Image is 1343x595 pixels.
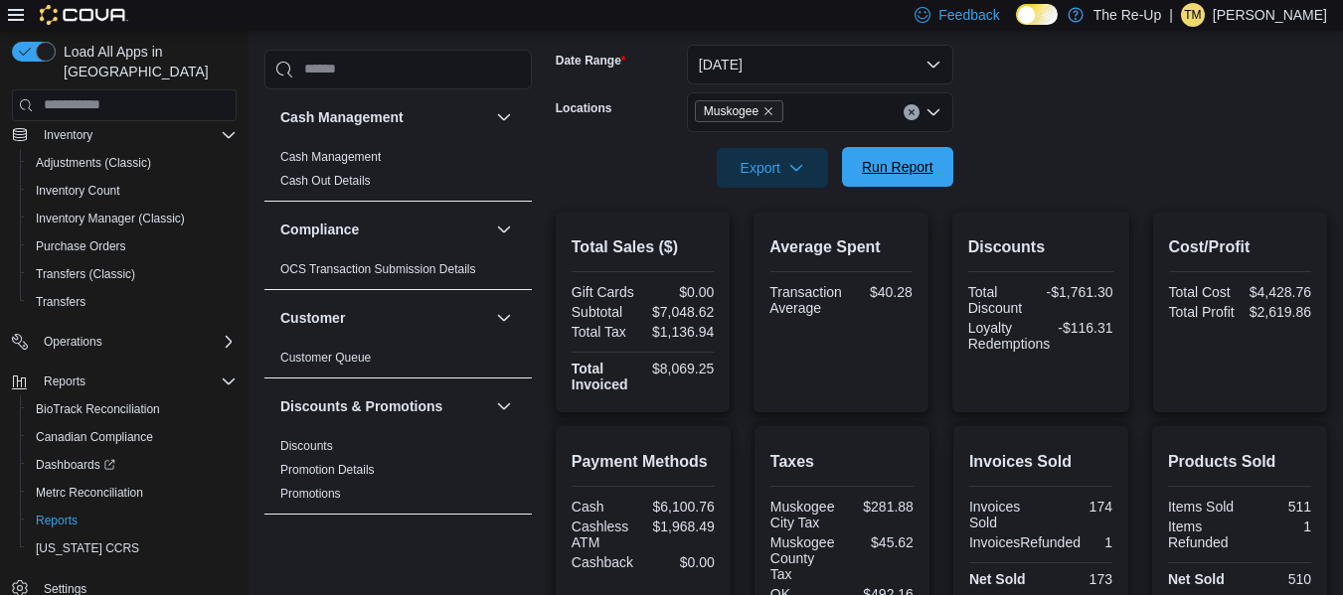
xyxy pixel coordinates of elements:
[28,397,237,421] span: BioTrack Reconciliation
[572,519,639,550] div: Cashless ATM
[280,462,375,478] span: Promotion Details
[36,266,135,282] span: Transfers (Classic)
[647,324,715,340] div: $1,136.94
[28,262,143,286] a: Transfers (Classic)
[28,179,237,203] span: Inventory Count
[28,151,159,175] a: Adjustments (Classic)
[492,105,516,129] button: Cash Management
[647,304,715,320] div: $7,048.62
[280,308,488,328] button: Customer
[28,207,193,230] a: Inventory Manager (Classic)
[572,361,628,392] strong: Total Invoiced
[968,320,1051,352] div: Loyalty Redemptions
[687,45,953,84] button: [DATE]
[1168,519,1236,550] div: Items Refunded
[28,234,134,258] a: Purchase Orders
[20,534,245,562] button: [US_STATE] CCRS
[729,148,816,188] span: Export
[492,530,516,554] button: Finance
[20,288,245,316] button: Transfers
[695,100,783,122] span: Muskogee
[572,499,639,515] div: Cash
[968,284,1037,316] div: Total Discount
[20,260,245,288] button: Transfers (Classic)
[280,174,371,188] a: Cash Out Details
[280,150,381,164] a: Cash Management
[969,571,1026,587] strong: Net Sold
[4,368,245,395] button: Reports
[56,42,237,81] span: Load All Apps in [GEOGRAPHIC_DATA]
[280,350,371,366] span: Customer Queue
[36,370,237,393] span: Reports
[762,105,774,117] button: Remove Muskogee from selection in this group
[556,53,626,69] label: Date Range
[1016,25,1017,26] span: Dark Mode
[20,451,245,479] a: Dashboards
[969,534,1081,550] div: InvoicesRefunded
[280,262,476,276] a: OCS Transaction Submission Details
[925,104,941,120] button: Open list of options
[36,485,143,501] span: Metrc Reconciliation
[842,147,953,187] button: Run Report
[36,540,139,556] span: [US_STATE] CCRS
[572,304,639,320] div: Subtotal
[264,346,532,377] div: Customer
[846,499,914,515] div: $281.88
[1016,4,1058,25] input: Dark Mode
[938,5,999,25] span: Feedback
[1181,3,1205,27] div: Tynisa Mitchell
[20,395,245,423] button: BioTrack Reconciliation
[36,123,237,147] span: Inventory
[280,439,333,453] a: Discounts
[1244,499,1311,515] div: 511
[36,183,120,199] span: Inventory Count
[1244,304,1311,320] div: $2,619.86
[20,423,245,451] button: Canadian Compliance
[28,290,237,314] span: Transfers
[36,211,185,226] span: Inventory Manager (Classic)
[556,100,612,116] label: Locations
[1058,320,1112,336] div: -$116.31
[20,507,245,534] button: Reports
[36,429,153,445] span: Canadian Compliance
[572,324,639,340] div: Total Tax
[647,284,715,300] div: $0.00
[1244,519,1311,534] div: 1
[28,509,237,532] span: Reports
[280,173,371,189] span: Cash Out Details
[1213,3,1327,27] p: [PERSON_NAME]
[36,370,93,393] button: Reports
[44,334,102,350] span: Operations
[846,534,914,550] div: $45.62
[1168,571,1225,587] strong: Net Sold
[280,396,442,416] h3: Discounts & Promotions
[770,450,914,474] h2: Taxes
[862,157,933,177] span: Run Report
[769,284,842,316] div: Transaction Average
[904,104,920,120] button: Clear input
[280,308,345,328] h3: Customer
[647,499,715,515] div: $6,100.76
[28,207,237,230] span: Inventory Manager (Classic)
[492,306,516,330] button: Customer
[36,513,78,528] span: Reports
[28,290,93,314] a: Transfers
[36,294,85,310] span: Transfers
[492,218,516,241] button: Compliance
[28,262,237,286] span: Transfers (Classic)
[20,205,245,232] button: Inventory Manager (Classic)
[280,486,341,502] span: Promotions
[647,519,715,534] div: $1,968.49
[28,536,237,560] span: Washington CCRS
[28,481,151,505] a: Metrc Reconciliation
[1045,499,1112,515] div: 174
[572,284,639,300] div: Gift Cards
[770,534,838,582] div: Muskogee County Tax
[36,401,160,417] span: BioTrack Reconciliation
[264,434,532,514] div: Discounts & Promotions
[36,123,100,147] button: Inventory
[36,155,151,171] span: Adjustments (Classic)
[20,479,245,507] button: Metrc Reconciliation
[36,238,126,254] span: Purchase Orders
[44,373,85,389] span: Reports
